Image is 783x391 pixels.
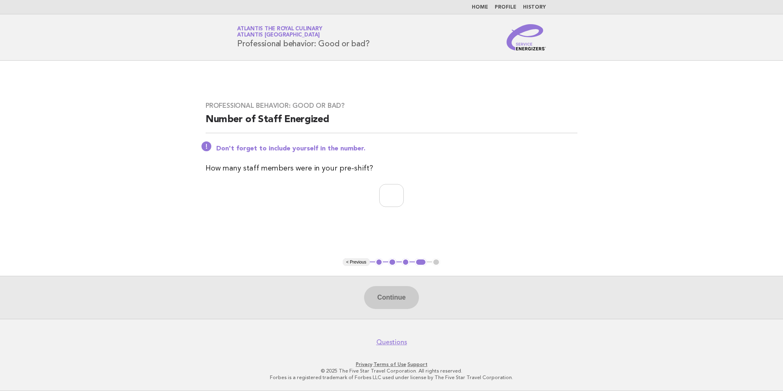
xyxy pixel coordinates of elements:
[141,368,642,374] p: © 2025 The Five Star Travel Corporation. All rights reserved.
[402,258,410,266] button: 3
[237,26,322,38] a: Atlantis the Royal CulinaryAtlantis [GEOGRAPHIC_DATA]
[523,5,546,10] a: History
[237,33,320,38] span: Atlantis [GEOGRAPHIC_DATA]
[507,24,546,50] img: Service Energizers
[343,258,369,266] button: < Previous
[373,361,406,367] a: Terms of Use
[376,338,407,346] a: Questions
[141,374,642,381] p: Forbes is a registered trademark of Forbes LLC used under license by The Five Star Travel Corpora...
[388,258,396,266] button: 2
[206,163,577,174] p: How many staff members were in your pre-shift?
[495,5,516,10] a: Profile
[206,113,577,133] h2: Number of Staff Energized
[237,27,369,48] h1: Professional behavior: Good or bad?
[141,361,642,368] p: · ·
[472,5,488,10] a: Home
[206,102,577,110] h3: Professional behavior: Good or bad?
[407,361,428,367] a: Support
[356,361,372,367] a: Privacy
[375,258,383,266] button: 1
[415,258,427,266] button: 4
[216,145,577,153] p: Don't forget to include yourself in the number.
